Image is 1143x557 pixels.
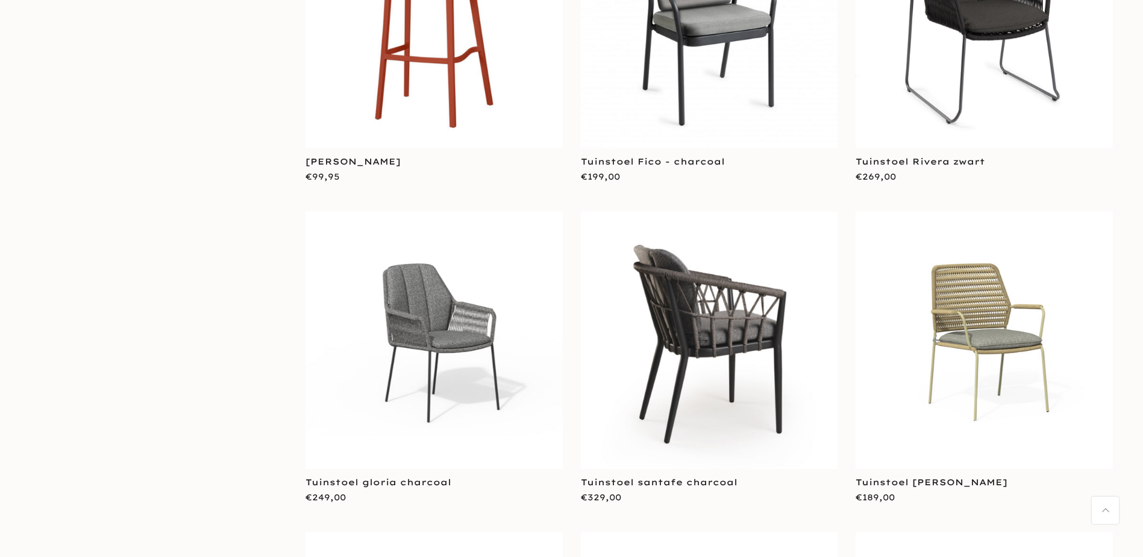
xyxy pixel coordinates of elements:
[581,492,621,503] span: €329,00
[305,156,401,167] a: [PERSON_NAME]
[581,171,620,182] span: €199,00
[305,477,451,488] a: Tuinstoel gloria charcoal
[305,171,340,182] span: €99,95
[856,477,1007,488] a: Tuinstoel [PERSON_NAME]
[581,156,725,167] a: Tuinstoel Fico - charcoal
[581,212,838,469] img: Tuinstoel Santa Fe charcoal achterkant
[856,492,895,503] span: €189,00
[856,156,985,167] a: Tuinstoel Rivera zwart
[581,477,737,488] a: Tuinstoel santafe charcoal
[856,171,896,182] span: €269,00
[305,492,346,503] span: €249,00
[1092,497,1119,524] a: Terug naar boven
